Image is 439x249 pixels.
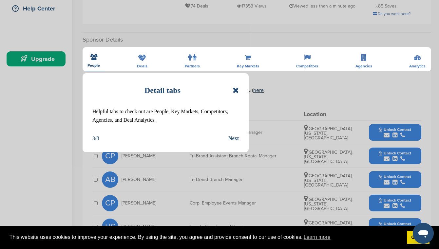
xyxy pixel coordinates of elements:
[228,134,239,143] button: Next
[10,232,402,242] span: This website uses cookies to improve your experience. By using the site, you agree and provide co...
[407,231,429,244] a: dismiss cookie message
[303,232,332,242] a: learn more about cookies
[144,83,181,98] h1: Detail tabs
[92,107,239,124] p: Helpful tabs to check out are People, Key Markets, Competitors, Agencies, and Deal Analytics.
[92,134,99,143] div: 3/8
[413,223,434,244] iframe: Button to launch messaging window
